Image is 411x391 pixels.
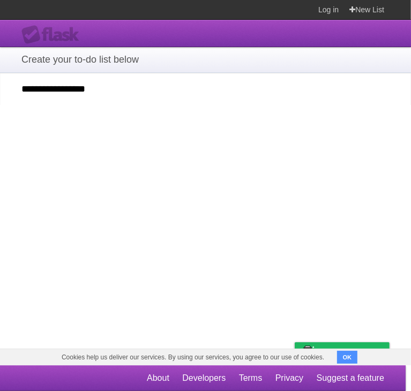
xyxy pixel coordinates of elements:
[317,368,384,388] a: Suggest a feature
[21,25,86,44] div: Flask
[51,349,335,365] span: Cookies help us deliver our services. By using our services, you agree to our use of cookies.
[317,343,384,362] span: Buy me a coffee
[147,368,169,388] a: About
[182,368,226,388] a: Developers
[300,343,315,361] img: Buy me a coffee
[295,342,390,362] a: Buy me a coffee
[337,351,358,364] button: OK
[275,368,303,388] a: Privacy
[239,368,263,388] a: Terms
[21,52,390,67] h1: Create your to-do list below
